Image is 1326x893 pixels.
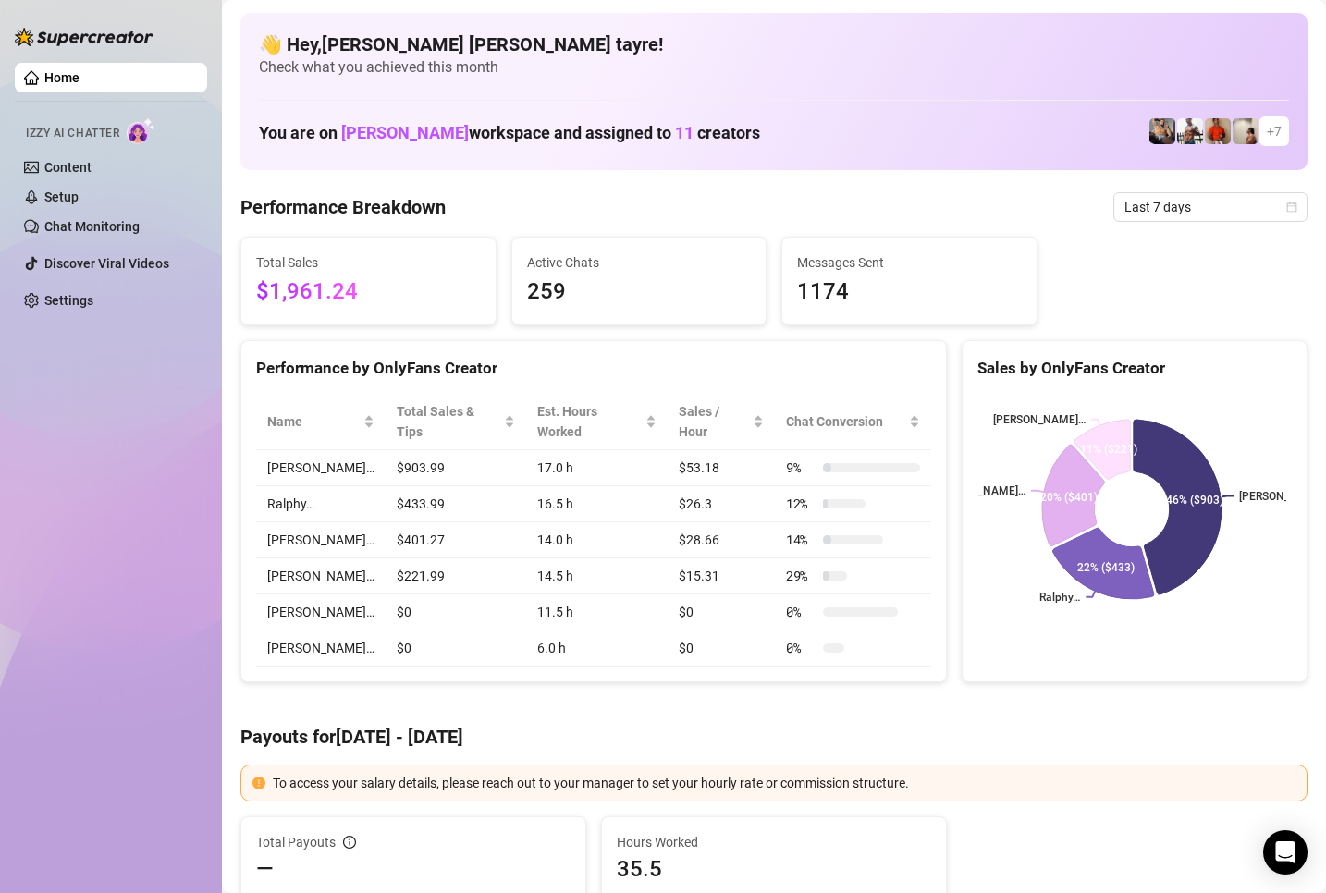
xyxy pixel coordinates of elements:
[993,413,1086,426] text: [PERSON_NAME]…
[977,356,1292,381] div: Sales by OnlyFans Creator
[256,522,386,558] td: [PERSON_NAME]…
[256,558,386,594] td: [PERSON_NAME]…
[44,70,80,85] a: Home
[679,401,749,442] span: Sales / Hour
[256,275,481,310] span: $1,961.24
[256,252,481,273] span: Total Sales
[526,594,668,630] td: 11.5 h
[1039,591,1080,604] text: Ralphy…
[786,638,816,658] span: 0 %
[26,125,119,142] span: Izzy AI Chatter
[386,394,526,450] th: Total Sales & Tips
[1267,121,1282,141] span: + 7
[537,401,642,442] div: Est. Hours Worked
[15,28,153,46] img: logo-BBDzfeDw.svg
[786,602,816,622] span: 0 %
[1233,118,1258,144] img: Ralphy
[256,630,386,667] td: [PERSON_NAME]…
[526,558,668,594] td: 14.5 h
[44,190,79,204] a: Setup
[527,275,752,310] span: 259
[786,494,816,514] span: 12 %
[668,486,775,522] td: $26.3
[259,31,1289,57] h4: 👋 Hey, [PERSON_NAME] [PERSON_NAME] tayre !
[44,160,92,175] a: Content
[668,394,775,450] th: Sales / Hour
[386,558,526,594] td: $221.99
[786,411,905,432] span: Chat Conversion
[775,394,931,450] th: Chat Conversion
[668,558,775,594] td: $15.31
[127,117,155,144] img: AI Chatter
[933,484,1025,497] text: [PERSON_NAME]…
[256,832,336,852] span: Total Payouts
[44,256,169,271] a: Discover Viral Videos
[259,123,760,143] h1: You are on workspace and assigned to creators
[256,594,386,630] td: [PERSON_NAME]…
[343,836,356,849] span: info-circle
[668,630,775,667] td: $0
[1149,118,1175,144] img: George
[526,450,668,486] td: 17.0 h
[256,450,386,486] td: [PERSON_NAME]…
[256,356,931,381] div: Performance by OnlyFans Creator
[527,252,752,273] span: Active Chats
[386,630,526,667] td: $0
[44,293,93,308] a: Settings
[1263,830,1308,875] div: Open Intercom Messenger
[44,219,140,234] a: Chat Monitoring
[675,123,694,142] span: 11
[397,401,500,442] span: Total Sales & Tips
[786,458,816,478] span: 9 %
[386,450,526,486] td: $903.99
[797,275,1022,310] span: 1174
[386,486,526,522] td: $433.99
[668,450,775,486] td: $53.18
[668,522,775,558] td: $28.66
[1124,193,1296,221] span: Last 7 days
[259,57,1289,78] span: Check what you achieved this month
[786,530,816,550] span: 14 %
[267,411,360,432] span: Name
[526,486,668,522] td: 16.5 h
[1177,118,1203,144] img: JUSTIN
[341,123,469,142] span: [PERSON_NAME]
[526,522,668,558] td: 14.0 h
[1286,202,1297,213] span: calendar
[526,630,668,667] td: 6.0 h
[240,194,446,220] h4: Performance Breakdown
[617,832,931,852] span: Hours Worked
[617,854,931,884] span: 35.5
[668,594,775,630] td: $0
[786,566,816,586] span: 29 %
[256,854,274,884] span: —
[273,773,1295,793] div: To access your salary details, please reach out to your manager to set your hourly rate or commis...
[256,486,386,522] td: Ralphy…
[386,522,526,558] td: $401.27
[797,252,1022,273] span: Messages Sent
[252,777,265,789] span: exclamation-circle
[386,594,526,630] td: $0
[256,394,386,450] th: Name
[240,724,1308,750] h4: Payouts for [DATE] - [DATE]
[1205,118,1231,144] img: Justin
